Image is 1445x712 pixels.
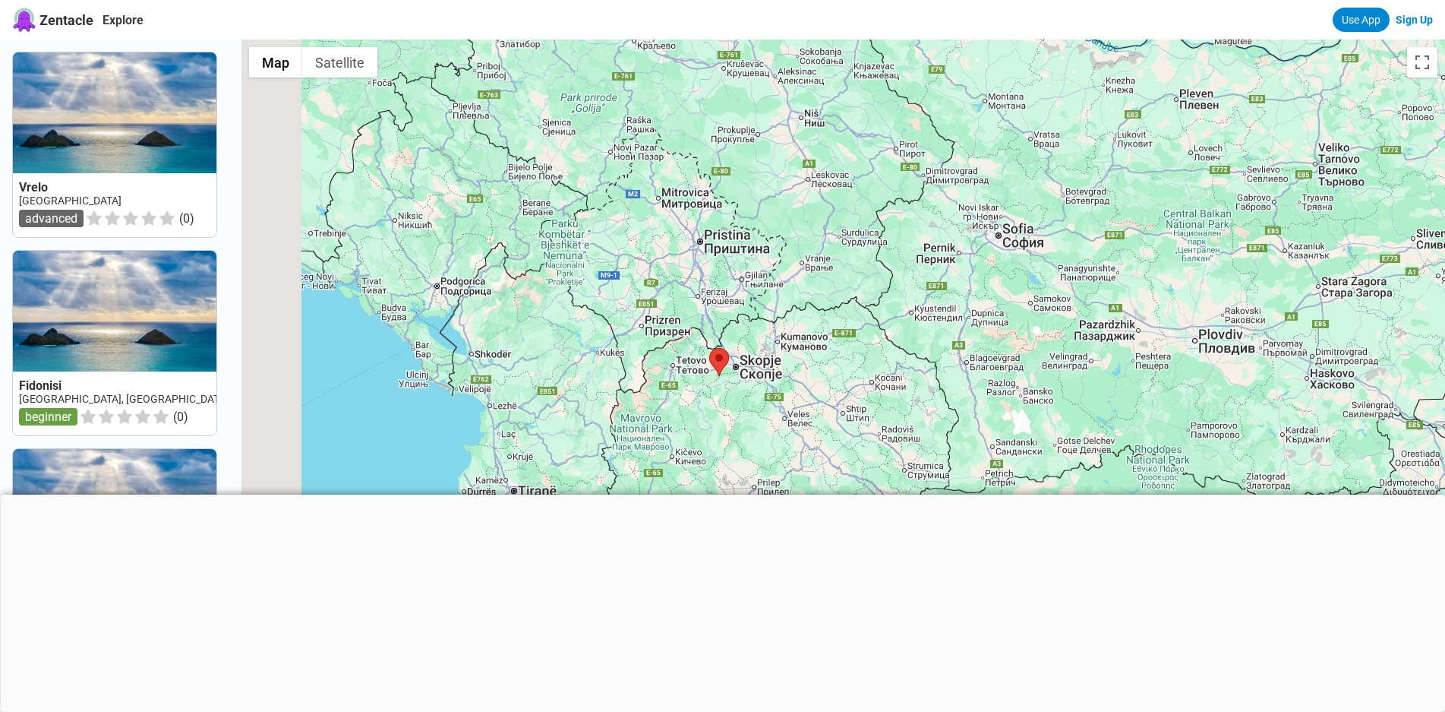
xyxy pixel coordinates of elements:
[12,8,93,32] a: Zentacle logoZentacle
[302,47,377,78] button: Show satellite imagery
[103,13,144,27] a: Explore
[1407,47,1437,78] button: Toggle fullscreen view
[39,12,93,28] span: Zentacle
[19,195,121,207] a: [GEOGRAPHIC_DATA]
[1333,8,1390,32] a: Use App
[12,8,36,32] img: Zentacle logo
[1396,14,1433,26] a: Sign Up
[249,47,302,78] button: Show street map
